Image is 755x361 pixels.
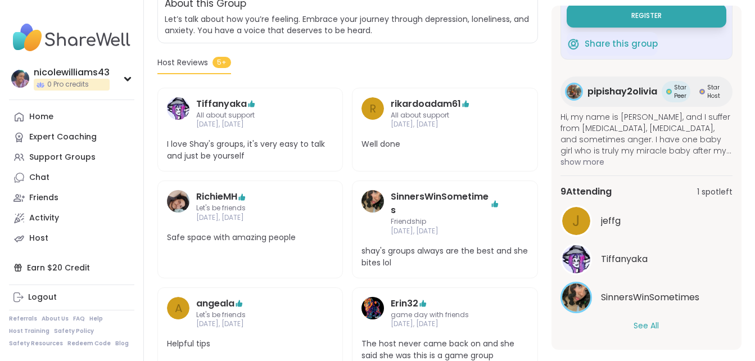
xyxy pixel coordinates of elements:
div: Activity [29,213,59,224]
span: Let's be friends [196,310,304,320]
img: Star Peer [666,89,672,94]
img: SinnersWinSometimes [361,190,384,213]
span: jeffg [601,214,621,228]
span: Let's be friends [196,204,304,213]
span: All about support [196,111,304,120]
span: pipishay2olivia [587,85,657,98]
a: Friends [9,188,134,208]
span: show more [560,156,733,168]
span: Helpful tips [167,338,333,350]
a: RichieMH [167,190,189,223]
span: r [369,100,376,117]
span: Tiffanyaka [601,252,648,266]
span: [DATE], [DATE] [391,120,499,129]
a: Host [9,228,134,249]
a: Help [89,315,103,323]
a: Safety Resources [9,340,63,348]
span: [DATE], [DATE] [196,319,304,329]
div: Logout [28,292,57,303]
span: Star Host [707,83,720,100]
span: Host Reviews [157,57,208,69]
span: 9 Attending [560,185,612,198]
span: a [175,300,182,317]
a: rikardoadam61 [391,97,461,111]
span: All about support [391,111,499,120]
a: Erin32 [361,297,384,330]
span: Well done [361,138,528,150]
a: Chat [9,168,134,188]
a: Tiffanyaka [196,97,247,111]
a: Blog [115,340,129,348]
a: FAQ [73,315,85,323]
button: Share this group [567,32,658,56]
img: RichieMH [167,190,189,213]
a: SinnersWinSometimesSinnersWinSometimes [560,282,733,313]
img: nicolewilliams43 [11,70,29,88]
a: RichieMH [196,190,237,204]
div: Friends [29,192,58,204]
a: Activity [9,208,134,228]
span: Hi, my name is [PERSON_NAME], and I suffer from [MEDICAL_DATA], [MEDICAL_DATA], and sometimes ang... [560,111,733,156]
span: Share this group [585,38,658,51]
a: Expert Coaching [9,127,134,147]
span: shay's groups always are the best and she bites lol [361,245,528,269]
a: Host Training [9,327,49,335]
img: Star Host [699,89,705,94]
span: 0 Pro credits [47,80,89,89]
a: TiffanyakaTiffanyaka [560,243,733,275]
a: angeala [196,297,234,310]
span: 5+ [213,57,231,68]
div: Home [29,111,53,123]
img: Tiffanyaka [167,97,189,120]
button: Register [567,4,726,28]
img: Erin32 [361,297,384,319]
span: 1 spot left [697,186,733,198]
a: Referrals [9,315,37,323]
span: [DATE], [DATE] [196,120,304,129]
a: SinnersWinSometimes [361,190,384,236]
img: pipishay2olivia [567,84,581,99]
a: r [361,97,384,130]
a: Home [9,107,134,127]
div: nicolewilliams43 [34,66,110,79]
span: SinnersWinSometimes [601,291,699,304]
a: Tiffanyaka [167,97,189,130]
span: game day with friends [391,310,499,320]
span: Friendship [391,217,499,227]
img: Tiffanyaka [562,245,590,273]
a: SinnersWinSometimes [391,190,490,217]
span: Star Peer [674,83,686,100]
a: Erin32 [391,297,418,310]
img: SinnersWinSometimes [562,283,590,312]
div: Host [29,233,48,244]
img: ShareWell Logomark [567,37,580,51]
span: Let’s talk about how you’re feeling. Embrace your journey through depression, loneliness, and anx... [165,13,529,36]
div: Chat [29,172,49,183]
div: Earn $20 Credit [9,258,134,278]
a: Redeem Code [67,340,111,348]
span: Register [631,11,662,20]
span: [DATE], [DATE] [196,213,304,223]
a: Safety Policy [54,327,94,335]
div: Expert Coaching [29,132,97,143]
span: Safe space with amazing people [167,232,333,243]
span: [DATE], [DATE] [391,227,499,236]
span: [DATE], [DATE] [391,319,499,329]
a: Logout [9,287,134,308]
a: a [167,297,189,330]
span: j [572,210,580,232]
img: ShareWell Nav Logo [9,18,134,57]
button: See All [634,320,659,332]
a: pipishay2oliviapipishay2oliviaStar PeerStar PeerStar HostStar Host [560,76,733,107]
div: Support Groups [29,152,96,163]
a: About Us [42,315,69,323]
a: Support Groups [9,147,134,168]
span: I love Shay's groups, it's very easy to talk and just be yourself [167,138,333,162]
a: jjeffg [560,205,733,237]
